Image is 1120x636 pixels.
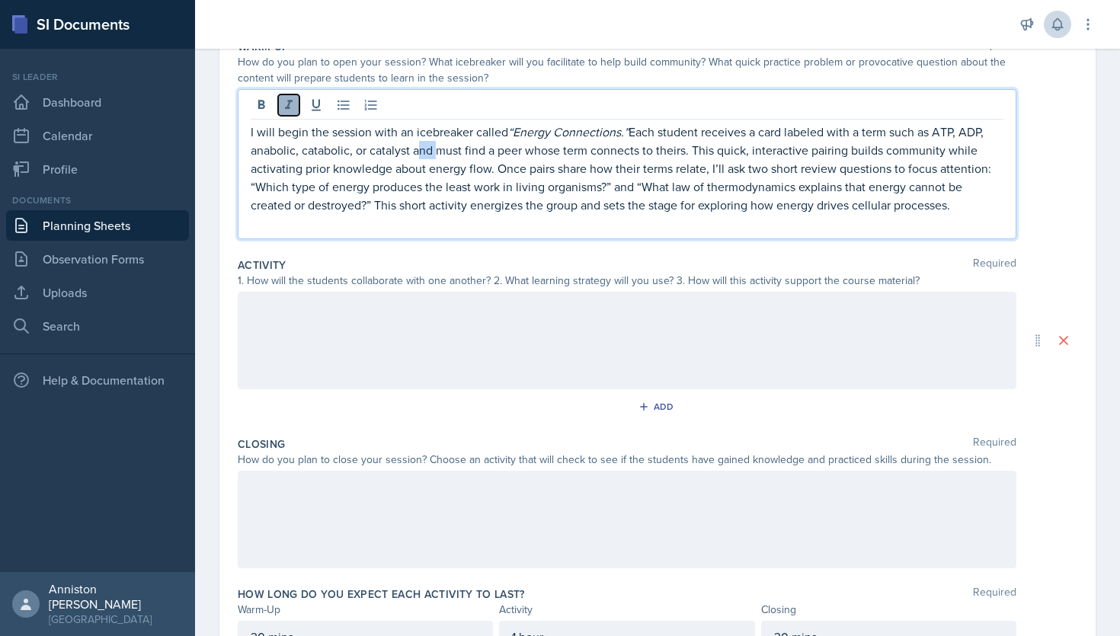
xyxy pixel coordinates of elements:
[238,586,525,602] label: How long do you expect each activity to last?
[238,602,493,618] div: Warm-Up
[973,257,1016,273] span: Required
[6,277,189,308] a: Uploads
[642,401,674,413] div: Add
[6,87,189,117] a: Dashboard
[238,273,1016,289] div: 1. How will the students collaborate with one another? 2. What learning strategy will you use? 3....
[238,54,1016,86] div: How do you plan to open your session? What icebreaker will you facilitate to help build community...
[238,257,286,273] label: Activity
[6,210,189,241] a: Planning Sheets
[761,602,1016,618] div: Closing
[6,120,189,151] a: Calendar
[6,311,189,341] a: Search
[6,154,189,184] a: Profile
[508,123,629,140] em: “Energy Connections.”
[238,452,1016,468] div: How do you plan to close your session? Choose an activity that will check to see if the students ...
[499,602,754,618] div: Activity
[973,586,1016,602] span: Required
[6,365,189,395] div: Help & Documentation
[973,436,1016,452] span: Required
[6,70,189,84] div: Si leader
[49,581,183,612] div: Anniston [PERSON_NAME]
[238,436,285,452] label: Closing
[6,193,189,207] div: Documents
[633,395,683,418] button: Add
[6,244,189,274] a: Observation Forms
[251,123,1003,214] p: I will begin the session with an icebreaker called Each student receives a card labeled with a te...
[49,612,183,627] div: [GEOGRAPHIC_DATA]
